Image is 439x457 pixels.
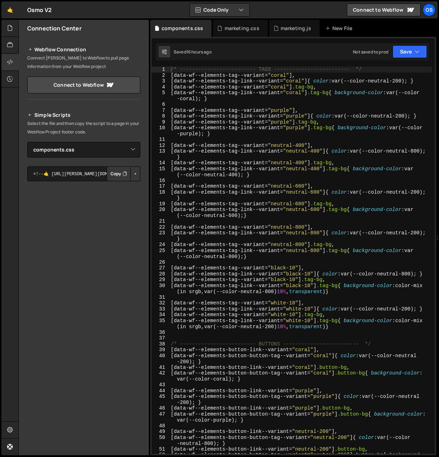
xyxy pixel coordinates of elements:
div: 8 [152,113,170,119]
div: Button group with nested dropdown [107,166,140,181]
div: 26 [152,259,170,265]
div: 25 [152,248,170,259]
div: 23 [152,230,170,242]
div: 32 [152,300,170,306]
button: Copy [107,166,131,181]
div: 49 [152,429,170,435]
h2: Simple Scripts [27,111,140,119]
div: 7 [152,108,170,114]
div: 21 [152,218,170,224]
div: 13 [152,148,170,160]
div: 16 [152,178,170,184]
button: Code Only [190,4,249,16]
div: 48 [152,423,170,429]
a: Connect to Webflow [347,4,421,16]
div: 46 [152,405,170,411]
div: 51 [152,446,170,452]
div: 18 [152,189,170,201]
div: components.css [162,25,203,32]
div: New File [325,25,355,32]
div: Osmo V2 [27,6,52,14]
p: Connect [PERSON_NAME] to Webflow to pull page information from your Webflow project [27,54,140,71]
div: 10 [152,125,170,137]
div: 17 [152,183,170,189]
button: Save [393,45,427,58]
div: 3 [152,78,170,84]
div: 19 [152,201,170,207]
div: 6 [152,102,170,108]
div: 14 [152,160,170,166]
div: 36 [152,330,170,336]
div: marketing.css [225,25,259,32]
div: 42 [152,370,170,382]
div: marketing.js [281,25,311,32]
div: 27 [152,265,170,271]
div: 45 [152,394,170,405]
div: 47 [152,411,170,423]
div: 12 [152,143,170,149]
a: Os [423,4,435,16]
div: 2 [152,73,170,79]
div: 9 [152,119,170,125]
h2: Webflow Connection [27,45,140,54]
div: 30 [152,283,170,295]
div: Not saved to prod [353,49,388,55]
div: 15 [152,166,170,178]
div: 44 [152,388,170,394]
div: 20 [152,207,170,218]
div: 22 [152,224,170,230]
div: 29 [152,277,170,283]
a: 🤙 [1,1,19,18]
div: 40 [152,353,170,365]
div: Saved [174,49,212,55]
div: 37 [152,335,170,341]
div: 39 [152,347,170,353]
div: 35 [152,318,170,330]
div: 50 [152,435,170,446]
div: 31 [152,295,170,301]
div: 16 hours ago [186,49,212,55]
div: 24 [152,242,170,248]
div: 1 [152,67,170,73]
h2: Connection Center [27,24,81,32]
div: 4 [152,84,170,90]
div: 38 [152,341,170,347]
div: 28 [152,271,170,277]
a: Connect to Webflow [27,76,140,93]
div: 33 [152,306,170,312]
div: 5 [152,90,170,102]
div: 11 [152,137,170,143]
iframe: YouTube video player [27,193,141,257]
div: 34 [152,312,170,318]
div: 43 [152,382,170,388]
div: 41 [152,365,170,371]
iframe: YouTube video player [27,261,141,325]
textarea: <!--🤙 [URL][PERSON_NAME][DOMAIN_NAME]> <script>document.addEventListener("DOMContentLoaded", func... [27,166,140,181]
p: Select the file and then copy the script to a page in your Webflow Project footer code. [27,119,140,136]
